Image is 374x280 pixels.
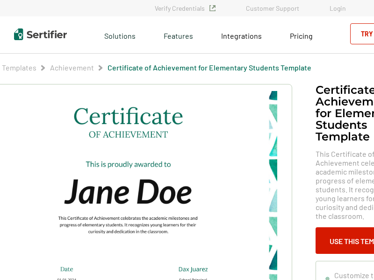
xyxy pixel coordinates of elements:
[221,29,262,41] a: Integrations
[290,29,313,41] a: Pricing
[108,63,311,72] a: Certificate of Achievement for Elementary Students Template
[50,63,94,72] a: Achievement
[209,5,216,11] img: Verified
[104,29,136,41] span: Solutions
[14,28,67,40] img: Sertifier | Digital Credentialing Platform
[164,29,193,41] span: Features
[246,4,299,12] a: Customer Support
[221,31,262,40] span: Integrations
[330,4,346,12] a: Login
[155,4,216,12] a: Verify Credentials
[290,31,313,40] span: Pricing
